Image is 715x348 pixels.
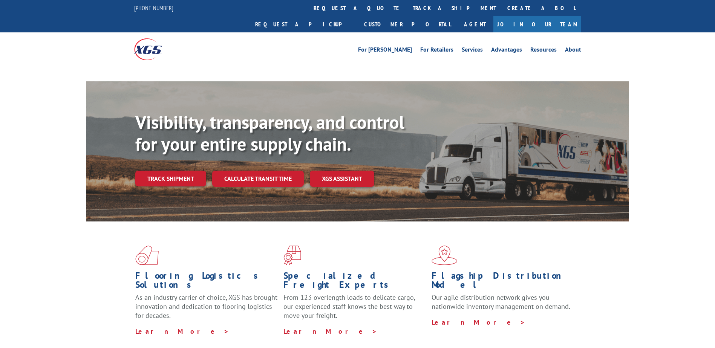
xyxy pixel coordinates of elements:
[491,47,522,55] a: Advantages
[432,318,525,327] a: Learn More >
[462,47,483,55] a: Services
[135,327,229,336] a: Learn More >
[212,171,304,187] a: Calculate transit time
[432,246,458,265] img: xgs-icon-flagship-distribution-model-red
[432,293,570,311] span: Our agile distribution network gives you nationwide inventory management on demand.
[134,4,173,12] a: [PHONE_NUMBER]
[565,47,581,55] a: About
[135,171,206,186] a: Track shipment
[283,271,426,293] h1: Specialized Freight Experts
[432,271,574,293] h1: Flagship Distribution Model
[283,246,301,265] img: xgs-icon-focused-on-flooring-red
[310,171,374,187] a: XGS ASSISTANT
[135,110,404,156] b: Visibility, transparency, and control for your entire supply chain.
[250,16,358,32] a: Request a pickup
[420,47,453,55] a: For Retailers
[283,327,377,336] a: Learn More >
[456,16,493,32] a: Agent
[358,47,412,55] a: For [PERSON_NAME]
[493,16,581,32] a: Join Our Team
[135,271,278,293] h1: Flooring Logistics Solutions
[283,293,426,327] p: From 123 overlength loads to delicate cargo, our experienced staff knows the best way to move you...
[135,246,159,265] img: xgs-icon-total-supply-chain-intelligence-red
[135,293,277,320] span: As an industry carrier of choice, XGS has brought innovation and dedication to flooring logistics...
[358,16,456,32] a: Customer Portal
[530,47,557,55] a: Resources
